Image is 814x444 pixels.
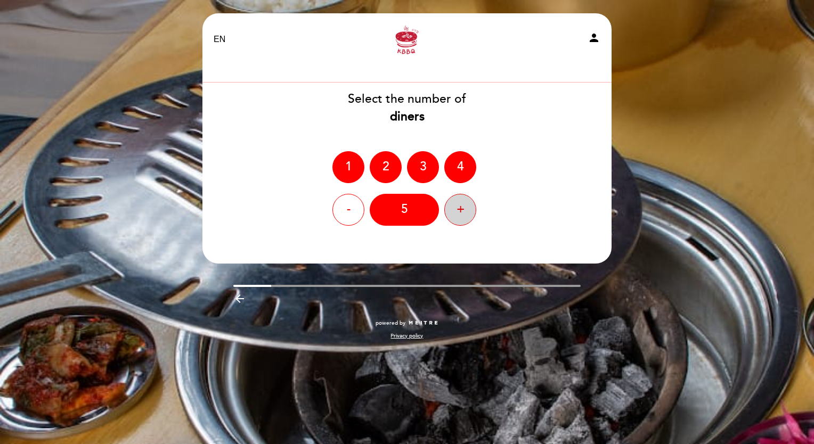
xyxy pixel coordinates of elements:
a: Privacy policy [390,332,423,340]
span: powered by [376,319,405,327]
div: 4 [444,151,476,183]
i: arrow_backward [233,292,246,305]
div: 3 [407,151,439,183]
button: person [588,31,600,48]
div: + [444,194,476,226]
div: - [332,194,364,226]
div: 1 [332,151,364,183]
a: KBBQ [340,25,474,54]
div: 2 [370,151,402,183]
img: MEITRE [408,320,438,326]
i: person [588,31,600,44]
div: Select the number of [202,91,612,126]
a: powered by [376,319,438,327]
div: 5 [370,194,439,226]
b: diners [390,109,425,124]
